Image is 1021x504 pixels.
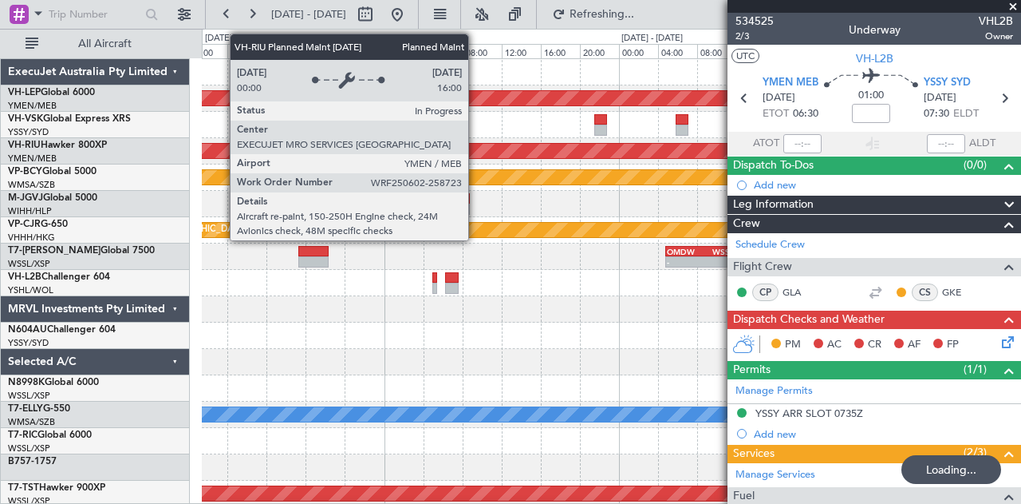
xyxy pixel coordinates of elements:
span: [DATE] [763,90,795,106]
span: T7-[PERSON_NAME] [8,246,101,256]
a: GKE [942,285,978,300]
div: 12:00 [266,44,306,58]
div: 04:00 [424,44,463,58]
span: Flight Crew [733,258,792,276]
div: 04:00 [188,44,227,58]
button: UTC [731,49,759,63]
div: 00:00 [384,44,424,58]
span: Dispatch To-Dos [733,157,814,175]
a: M-JGVJGlobal 5000 [8,193,97,203]
span: YMEN MEB [763,75,818,91]
span: 07:30 [924,106,949,122]
span: N604AU [8,325,47,335]
div: 04:00 [658,44,697,58]
span: Leg Information [733,196,814,214]
span: YSSY SYD [924,75,971,91]
div: CS [912,284,938,301]
div: - [412,204,440,214]
button: All Aircraft [18,31,173,57]
div: Underway [849,22,901,38]
span: (0/0) [964,157,987,173]
div: Add new [754,178,1013,192]
div: Add new [754,427,1013,441]
a: Manage Services [735,467,815,483]
span: Refreshing... [569,9,636,20]
span: (2/3) [964,444,987,461]
span: VH-L2B [8,272,41,282]
span: All Aircraft [41,38,168,50]
div: - [700,257,734,267]
span: VH-VSK [8,114,43,124]
div: 16:00 [541,44,580,58]
div: Loading... [901,455,1001,484]
a: WMSA/SZB [8,416,55,428]
a: Schedule Crew [735,237,805,253]
a: WSSL/XSP [8,390,50,402]
button: Refreshing... [545,2,641,27]
span: VH-LEP [8,88,41,97]
a: VH-VSKGlobal Express XRS [8,114,131,124]
div: 16:00 [306,44,345,58]
span: AC [827,337,842,353]
a: VHHH/HKG [8,232,55,244]
span: VH-RIU [8,141,41,150]
a: Manage Permits [735,383,813,399]
a: YMEN/MEB [8,100,57,112]
div: 20:00 [580,44,619,58]
div: 00:00 [619,44,658,58]
div: 08:00 [697,44,736,58]
span: B757-1 [8,457,40,466]
div: WSSL [700,247,734,256]
a: YSHL/WOL [8,284,53,296]
span: ETOT [763,106,789,122]
div: [DATE] - [DATE] [621,32,683,46]
span: [DATE] [924,90,956,106]
a: N604AUChallenger 604 [8,325,116,335]
div: - [440,204,468,214]
a: WIHH/HLP [8,205,52,217]
div: 20:00 [345,44,384,58]
div: 12:00 [502,44,541,58]
span: T7-TST [8,483,39,493]
span: (1/1) [964,361,987,378]
div: CP [752,284,779,301]
a: T7-TSTHawker 900XP [8,483,105,493]
div: OMDW [667,247,700,256]
a: YSSY/SYD [8,126,49,138]
a: T7-RICGlobal 6000 [8,431,92,440]
div: WSSL [412,194,440,204]
span: AF [908,337,920,353]
span: Services [733,445,775,463]
span: VP-CJR [8,220,41,229]
span: T7-ELLY [8,404,43,414]
div: RKSS [440,194,468,204]
a: VH-RIUHawker 800XP [8,141,107,150]
input: Trip Number [49,2,140,26]
span: Permits [733,361,771,379]
a: VP-BCYGlobal 5000 [8,167,97,177]
span: PM [785,337,801,353]
span: VH-L2B [856,50,893,67]
a: VH-L2BChallenger 604 [8,272,110,282]
span: T7-RIC [8,431,37,440]
div: 08:00 [227,44,266,58]
a: T7-ELLYG-550 [8,404,70,414]
a: VP-CJRG-650 [8,220,68,229]
a: B757-1757 [8,457,57,466]
span: 534525 [735,13,774,30]
a: YSSY/SYD [8,337,49,349]
span: Dispatch Checks and Weather [733,311,885,329]
input: --:-- [783,134,822,153]
div: - [667,257,700,267]
div: YSSY ARR SLOT 0735Z [755,407,863,420]
span: 06:30 [793,106,818,122]
span: CR [868,337,881,353]
span: 01:00 [858,88,884,104]
div: [DATE] - [DATE] [205,32,266,46]
div: [DATE] - [DATE] [387,32,448,46]
a: N8998KGlobal 6000 [8,378,99,387]
span: VHL2B [979,13,1013,30]
span: 2/3 [735,30,774,43]
span: ALDT [969,136,995,152]
a: VH-LEPGlobal 6000 [8,88,95,97]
